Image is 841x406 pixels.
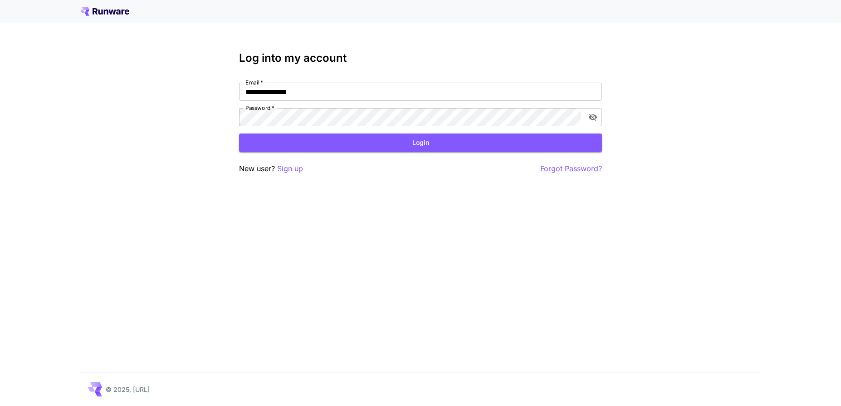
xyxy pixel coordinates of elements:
[245,79,263,86] label: Email
[277,163,303,174] button: Sign up
[585,109,601,125] button: toggle password visibility
[239,163,303,174] p: New user?
[106,385,150,394] p: © 2025, [URL]
[540,163,602,174] button: Forgot Password?
[239,52,602,64] h3: Log into my account
[239,134,602,152] button: Login
[245,104,274,112] label: Password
